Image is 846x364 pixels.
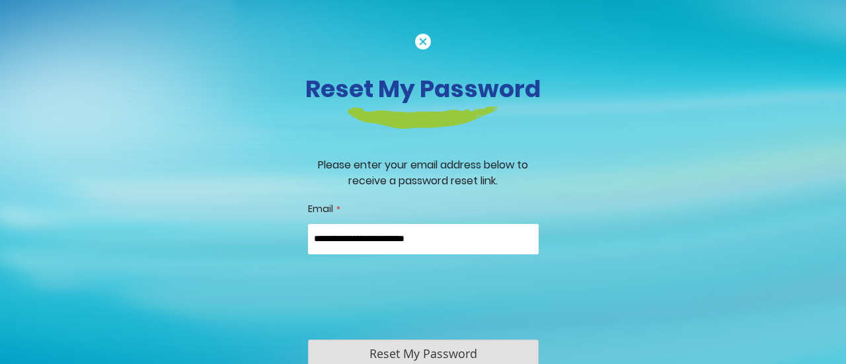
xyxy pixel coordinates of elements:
[369,346,477,361] span: Reset My Password
[308,202,333,215] span: Email
[415,34,431,50] img: cancel
[348,106,499,129] img: login-heading-border.png
[308,275,509,326] iframe: reCAPTCHA
[308,157,539,189] div: Please enter your email address below to receive a password reset link.
[56,75,790,103] h3: Reset My Password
